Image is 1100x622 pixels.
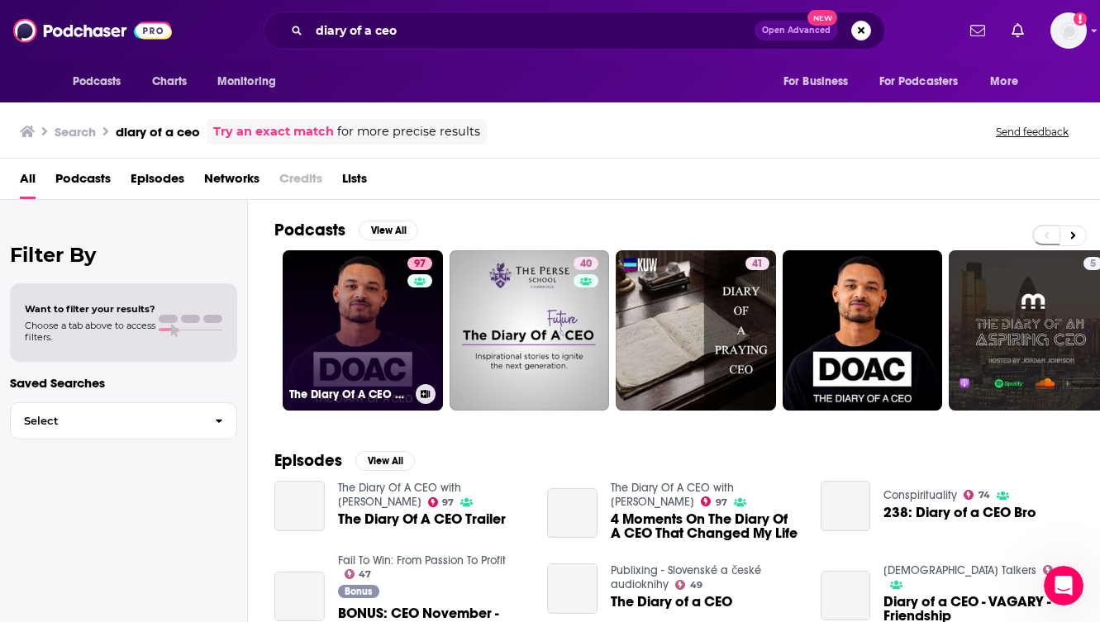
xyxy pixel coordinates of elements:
span: For Podcasters [879,70,959,93]
h2: Episodes [274,450,342,471]
button: Open AdvancedNew [755,21,838,40]
span: Bonus [345,586,372,596]
h3: The Diary Of A CEO with [PERSON_NAME] [289,387,409,401]
img: User Profile [1050,12,1087,49]
span: 40 [580,256,592,273]
a: EpisodesView All [274,450,415,471]
a: Podcasts [55,165,111,199]
a: 40 [450,250,610,411]
span: For Business [783,70,849,93]
button: Show profile menu [1050,12,1087,49]
span: More [990,70,1018,93]
span: Podcasts [73,70,121,93]
a: 40 [574,257,598,270]
a: The Diary of a CEO [547,563,598,614]
span: Choose a tab above to access filters. [25,320,155,343]
span: Monitoring [217,70,276,93]
a: The Diary Of A CEO Trailer [274,481,325,531]
span: 41 [752,256,763,273]
span: 97 [414,256,426,273]
button: open menu [979,66,1039,97]
span: Select [11,415,202,426]
span: New [807,10,837,26]
span: 74 [979,491,990,499]
button: View All [355,451,415,471]
button: open menu [61,66,143,97]
a: All [20,165,36,199]
a: Publixing - Slovenské a české audioknihy [611,563,761,591]
a: 41 [745,257,769,270]
a: BONUS: CEO November - CEO Diary Day 4 [274,572,325,622]
h3: Search [55,124,96,140]
p: Saved Searches [10,375,237,391]
div: Search podcasts, credits, & more... [264,12,885,50]
button: Select [10,402,237,439]
span: Credits [279,165,322,199]
a: 97 [428,497,455,507]
span: Charts [152,70,188,93]
a: Networks [204,165,260,199]
button: open menu [869,66,983,97]
a: PodcastsView All [274,220,418,240]
button: View All [359,221,418,240]
a: The Diary of a CEO [611,595,732,609]
a: 4 Moments On The Diary Of A CEO That Changed My Life [547,488,598,539]
a: Episodes [131,165,184,199]
h2: Filter By [10,243,237,267]
a: 238: Diary of a CEO Bro [883,506,1036,520]
button: open menu [772,66,869,97]
a: Conspirituality [883,488,957,502]
a: The Diary Of A CEO with Steven Bartlett [338,481,461,509]
input: Search podcasts, credits, & more... [309,17,755,44]
a: 238: Diary of a CEO Bro [821,481,871,531]
iframe: Intercom live chat [1044,566,1083,605]
svg: Add a profile image [1074,12,1087,26]
a: The Diary Of A CEO with Steven Bartlett [611,481,734,509]
span: Logged in as HughE [1050,12,1087,49]
span: Want to filter your results? [25,303,155,315]
button: Send feedback [991,125,1074,139]
a: 97 [407,257,432,270]
a: Fail To Win: From Passion To Profit [338,553,506,567]
button: open menu [206,66,298,97]
a: Show notifications dropdown [964,17,992,45]
a: The Diary Of A CEO Trailer [338,512,506,526]
span: 97 [442,499,454,506]
a: Show notifications dropdown [1005,17,1031,45]
a: 97The Diary Of A CEO with [PERSON_NAME] [283,250,443,411]
a: 41 [616,250,776,411]
span: 97 [716,499,727,506]
span: Open Advanced [762,26,831,35]
a: 49 [675,580,702,590]
a: Charts [141,66,198,97]
h2: Podcasts [274,220,345,240]
span: 47 [359,571,371,578]
a: 97 [701,496,727,506]
a: 47 [345,569,372,579]
span: for more precise results [337,122,480,141]
span: 5 [1090,256,1096,273]
a: Diary of a CEO - VAGARY - Friendship [821,571,871,621]
a: Lists [342,165,367,199]
a: 4 Moments On The Diary Of A CEO That Changed My Life [611,512,801,540]
a: 74 [964,490,990,500]
span: 49 [690,582,702,589]
a: Irish Talkers [883,563,1036,577]
h3: diary of a ceo [116,124,200,140]
a: Try an exact match [213,122,334,141]
img: Podchaser - Follow, Share and Rate Podcasts [13,15,172,46]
